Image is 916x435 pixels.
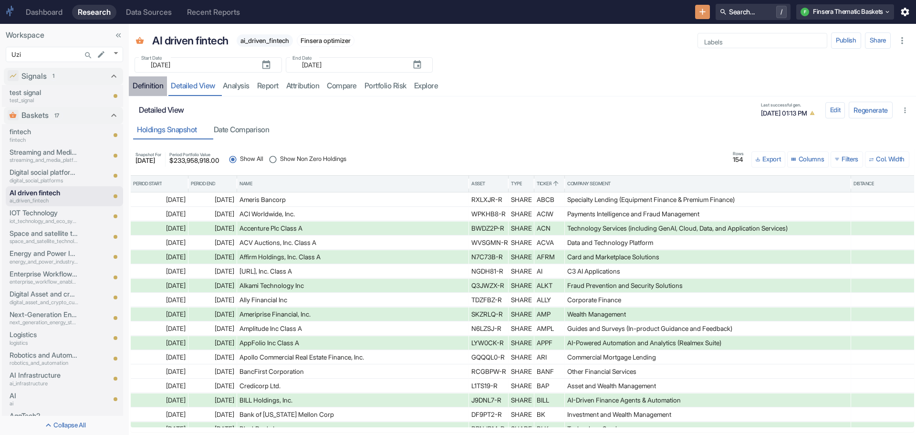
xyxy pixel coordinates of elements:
[537,322,562,336] div: AMPL
[135,152,161,157] span: Snapshot For
[801,8,809,16] div: F
[191,279,234,293] div: [DATE]
[511,236,531,250] div: SHARE
[511,180,522,187] div: Type
[323,76,361,96] a: compare
[471,293,506,307] div: TDZFBZ-R
[137,125,197,135] div: Holdings Snapshot
[761,103,817,107] span: Last successful gen.
[567,180,611,187] div: Company Segment
[191,207,234,221] div: [DATE]
[854,180,874,187] div: Distance
[537,265,562,278] div: AI
[239,379,466,393] div: Credicorp Ltd.
[191,293,234,307] div: [DATE]
[21,71,47,82] p: Signals
[135,37,144,47] span: Basket
[21,110,49,121] p: Baskets
[537,408,562,422] div: BK
[567,293,848,307] div: Corporate Finance
[133,350,186,364] div: [DATE]
[471,250,506,264] div: N7C73B-R
[4,107,123,124] div: Baskets17
[253,76,282,96] a: report
[219,76,253,96] a: analysis
[191,350,234,364] div: [DATE]
[6,30,123,41] p: Workspace
[10,329,78,340] p: Logistics
[511,365,531,379] div: SHARE
[10,391,78,401] p: AI
[10,156,78,164] p: streaming_and_media_platforms
[471,393,506,407] div: J9DNL7-R
[567,279,848,293] div: Fraud Prevention and Security Solutions
[10,87,78,105] a: test signaltest_signal
[133,336,186,350] div: [DATE]
[239,207,466,221] div: ACI Worldwide, Inc.
[10,400,78,408] p: ai
[471,180,485,187] div: Asset
[537,250,562,264] div: AFRM
[133,308,186,321] div: [DATE]
[10,147,78,158] p: Streaming and Media platforms
[471,379,506,393] div: L1TS19-R
[511,308,531,321] div: SHARE
[2,418,127,433] button: Collapse All
[567,265,848,278] div: C3 AI Applications
[567,250,848,264] div: Card and Marketplace Solutions
[10,298,78,307] p: digital_asset_and_crypto_currency_mining
[133,222,186,235] div: [DATE]
[865,151,909,168] button: Col. Width
[191,322,234,336] div: [DATE]
[522,180,530,187] button: Sort
[10,237,78,245] p: space_and_satellite_technology
[511,379,531,393] div: SHARE
[150,30,231,52] div: AI driven fintech
[567,207,848,221] div: Payments Intelligence and Fraud Management
[145,59,253,71] input: yyyy-mm-dd
[239,322,466,336] div: Amplitude Inc Class A
[695,5,710,20] button: New Resource
[191,180,215,187] div: Period End
[567,408,848,422] div: Investment and Wealth Management
[10,188,78,205] a: AI driven fintechai_driven_fintech
[511,193,531,207] div: SHARE
[239,293,466,307] div: Ally Financial Inc
[78,8,111,17] div: Research
[51,112,62,120] span: 17
[239,350,466,364] div: Apollo Commercial Real Estate Finance, Inc.
[152,32,229,49] p: AI driven fintech
[825,102,845,118] button: config
[239,336,466,350] div: AppFolio Inc Class A
[10,258,78,266] p: energy_and_power_industry_services_
[10,127,78,144] a: fintechfintech
[240,155,263,164] span: Show All
[471,408,506,422] div: DF9PT2-R
[133,193,186,207] div: [DATE]
[537,336,562,350] div: APPF
[191,379,234,393] div: [DATE]
[471,207,506,221] div: WPKHB8-R
[191,408,234,422] div: [DATE]
[129,76,916,96] div: resource tabs
[751,151,785,168] button: Export
[191,365,234,379] div: [DATE]
[239,222,466,235] div: Accenture Plc Class A
[471,279,506,293] div: Q3JWZX-R
[292,54,312,62] label: End Date
[239,365,466,379] div: BancFirst Corporation
[511,250,531,264] div: SHARE
[511,336,531,350] div: SHARE
[20,5,68,20] a: Dashboard
[191,265,234,278] div: [DATE]
[10,289,78,306] a: Digital Asset and crypto currency miningdigital_asset_and_crypto_currency_mining
[191,236,234,250] div: [DATE]
[511,222,531,235] div: SHARE
[169,152,219,157] span: Period Portfolio Value
[10,359,78,367] p: robotics_and_automation
[10,177,78,185] p: digital_social_platforms
[567,222,848,235] div: Technology Services (including GenAI, Cloud, Data, and Application Services)
[10,228,78,245] a: Space and satellite technologyspace_and_satellite_technology
[511,207,531,221] div: SHARE
[471,236,506,250] div: WVSGMN-R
